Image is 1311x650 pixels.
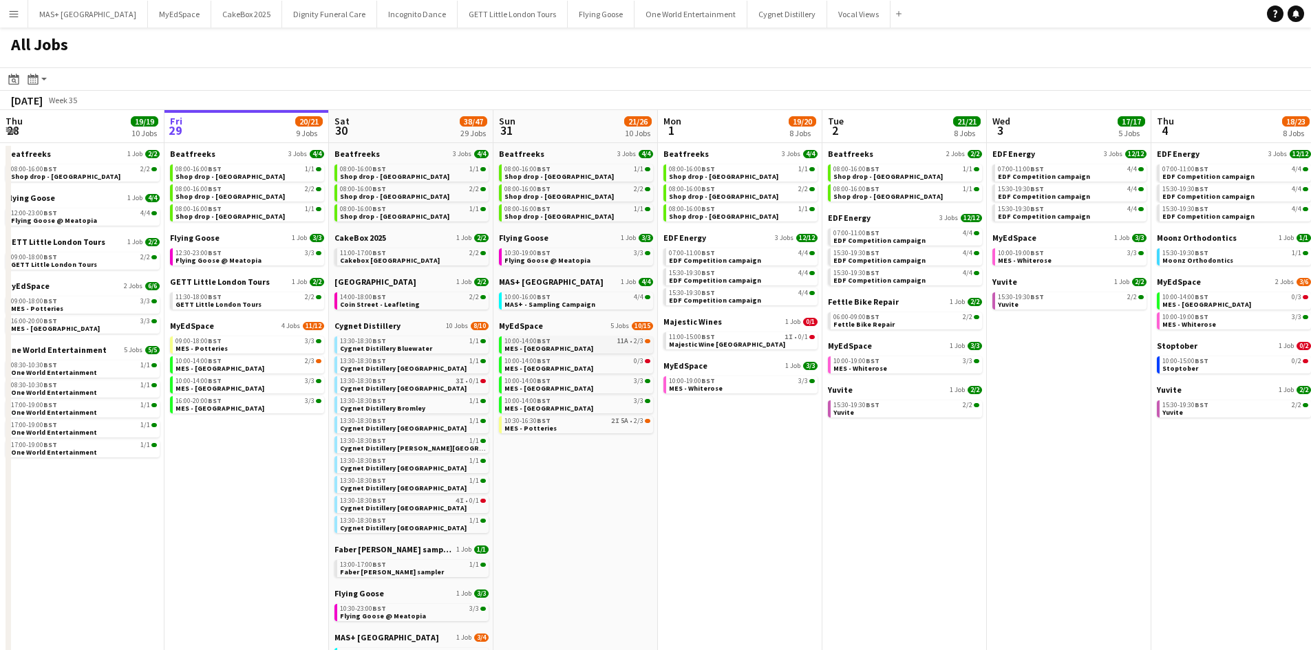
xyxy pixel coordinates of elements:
span: 1 Job [456,278,471,286]
a: 15:30-19:30BST4/4EDF Competition campaign [833,268,979,284]
span: 2 Jobs [124,282,142,290]
span: 12:00-23:00 [11,210,57,217]
div: CakeBox 20251 Job2/211:00-17:00BST2/2Cakebox [GEOGRAPHIC_DATA] [334,232,489,277]
span: Flying Goose [6,193,55,203]
span: BST [208,184,222,193]
span: 2/2 [634,186,643,193]
span: EDF Competition campaign [669,256,761,265]
span: 3 Jobs [1268,150,1287,158]
span: 2/2 [474,234,489,242]
span: 2/2 [305,186,315,193]
span: 07:00-11:00 [1162,166,1208,173]
a: 12:30-23:00BST3/3Flying Goose @ Meatopia [175,248,321,264]
span: 4/4 [803,150,818,158]
a: CakeBox 20251 Job2/2 [334,232,489,243]
span: 2/2 [310,278,324,286]
a: 08:00-16:00BST2/2Shop drop - [GEOGRAPHIC_DATA] [175,184,321,200]
span: 4/4 [1292,186,1301,193]
a: EDF Energy3 Jobs12/12 [663,232,818,243]
a: 07:00-11:00BST4/4EDF Competition campaign [998,164,1144,180]
span: 2/2 [798,186,808,193]
span: Beatfreeks [828,149,873,159]
span: BST [701,288,715,297]
a: 15:30-19:30BST4/4EDF Competition campaign [1162,184,1308,200]
a: MyEdSpace2 Jobs3/6 [1157,277,1311,287]
span: 07:00-11:00 [669,250,715,257]
span: 3/3 [1132,234,1147,242]
div: [GEOGRAPHIC_DATA]1 Job2/214:00-18:00BST2/2Coin Street - Leafleting [334,277,489,321]
span: BST [866,248,880,257]
span: BST [701,164,715,173]
span: BST [208,292,222,301]
span: 1/1 [798,206,808,213]
span: Beatfreeks [334,149,380,159]
a: 08:00-16:00BST1/1Shop drop - [GEOGRAPHIC_DATA] [340,164,486,180]
span: BST [1195,184,1208,193]
a: 08:00-16:00BST2/2Shop drop - [GEOGRAPHIC_DATA] [669,184,815,200]
a: Beatfreeks1 Job2/2 [6,149,160,159]
span: 3 Jobs [782,150,800,158]
div: Yuvite1 Job2/215:30-19:30BST2/2Yuvite [992,277,1147,312]
a: Beatfreeks3 Jobs4/4 [499,149,653,159]
span: 1/1 [305,166,315,173]
span: 15:30-19:30 [998,206,1044,213]
a: MyEdSpace2 Jobs6/6 [6,281,160,291]
a: 07:00-11:00BST4/4EDF Competition campaign [833,228,979,244]
div: Beatfreeks1 Job2/208:00-16:00BST2/2Shop drop - [GEOGRAPHIC_DATA] [6,149,160,193]
a: 15:30-19:30BST4/4EDF Competition campaign [998,184,1144,200]
span: BST [866,228,880,237]
span: GETT Little London Tours [6,237,105,247]
span: 1/1 [634,166,643,173]
span: 1 Job [621,234,636,242]
span: 09:00-18:00 [11,254,57,261]
span: 1/1 [963,186,972,193]
span: Cakebox Surrey [340,256,440,265]
span: 4/4 [963,250,972,257]
span: 1/1 [963,166,972,173]
a: 08:00-16:00BST1/1Shop drop - [GEOGRAPHIC_DATA] [833,164,979,180]
button: Vocal Views [827,1,891,28]
a: 08:00-16:00BST1/1Shop drop - [GEOGRAPHIC_DATA] [175,204,321,220]
span: 15:30-19:30 [1162,206,1208,213]
span: EDF Competition campaign [1162,172,1255,181]
span: EDF Competition campaign [1162,212,1255,221]
span: BST [1195,204,1208,213]
div: Moonz Orthodontics1 Job1/115:30-19:30BST1/1Moonz Orthodontics [1157,232,1311,277]
span: 08:00-16:00 [669,186,715,193]
span: Shop drop - Newcastle Upon Tyne [175,212,285,221]
a: Beatfreeks2 Jobs2/2 [828,149,982,159]
span: BST [43,164,57,173]
span: 2/2 [469,250,479,257]
span: Shop drop - Newcastle Upon Tyne [833,192,943,201]
span: 15:30-19:30 [833,250,880,257]
span: 1/1 [469,206,479,213]
span: Shop drop - Bradford [669,172,778,181]
span: MyEdSpace [1157,277,1201,287]
span: 07:00-11:00 [998,166,1044,173]
span: 1/1 [469,166,479,173]
a: 09:00-18:00BST2/2GETT Little London Tours [11,252,157,268]
span: 2/2 [145,238,160,246]
span: MES - Whiterose [998,256,1052,265]
span: BST [43,208,57,217]
a: 08:00-16:00BST1/1Shop drop - [GEOGRAPHIC_DATA] [669,204,815,220]
a: Beatfreeks3 Jobs4/4 [170,149,324,159]
span: Beatfreeks [170,149,215,159]
span: 08:00-16:00 [340,186,386,193]
span: 4/4 [474,150,489,158]
span: BST [866,164,880,173]
div: Beatfreeks2 Jobs2/208:00-16:00BST1/1Shop drop - [GEOGRAPHIC_DATA]08:00-16:00BST1/1Shop drop - [GE... [828,149,982,213]
span: 1 Job [127,150,142,158]
span: 07:00-11:00 [833,230,880,237]
span: Shop drop - Manchester [340,192,449,201]
span: EDF Competition campaign [833,236,926,245]
span: 6/6 [145,282,160,290]
span: BST [866,268,880,277]
span: 4/4 [1292,206,1301,213]
span: BST [372,292,386,301]
span: Shop drop - Newcastle Upon Tyne [669,212,778,221]
span: 4/4 [798,250,808,257]
a: 11:00-17:00BST2/2Cakebox [GEOGRAPHIC_DATA] [340,248,486,264]
span: 12/12 [961,214,982,222]
span: Flying Goose [499,232,548,243]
